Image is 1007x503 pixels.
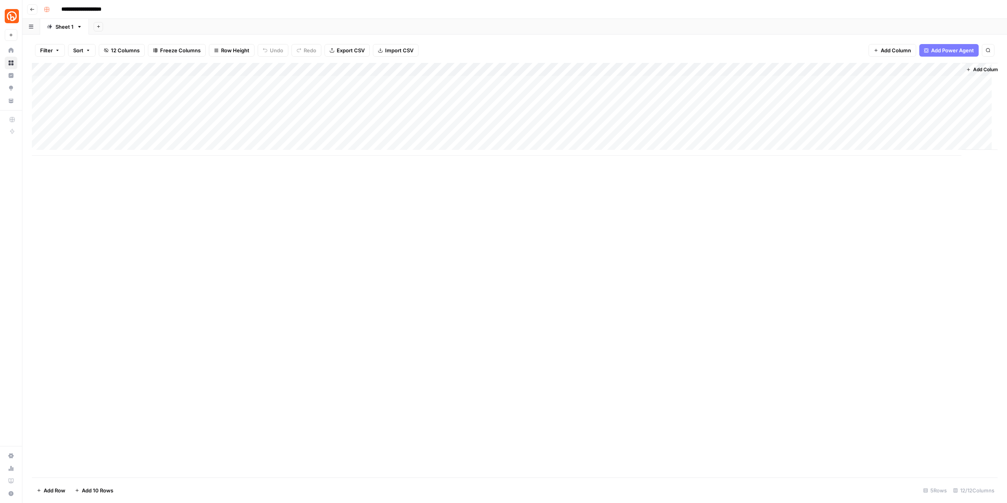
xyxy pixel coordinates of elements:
[148,44,206,57] button: Freeze Columns
[919,44,979,57] button: Add Power Agent
[325,44,370,57] button: Export CSV
[99,44,145,57] button: 12 Columns
[373,44,419,57] button: Import CSV
[304,46,316,54] span: Redo
[70,484,118,497] button: Add 10 Rows
[881,46,911,54] span: Add Column
[68,44,96,57] button: Sort
[869,44,916,57] button: Add Column
[5,94,17,107] a: Your Data
[82,486,113,494] span: Add 10 Rows
[221,46,249,54] span: Row Height
[973,66,1001,73] span: Add Column
[160,46,201,54] span: Freeze Columns
[270,46,283,54] span: Undo
[111,46,140,54] span: 12 Columns
[44,486,65,494] span: Add Row
[385,46,413,54] span: Import CSV
[5,475,17,487] a: Learning Hub
[40,46,53,54] span: Filter
[291,44,321,57] button: Redo
[5,462,17,475] a: Usage
[920,484,950,497] div: 5 Rows
[5,6,17,26] button: Workspace: Bitly
[931,46,974,54] span: Add Power Agent
[5,82,17,94] a: Opportunities
[5,487,17,500] button: Help + Support
[5,9,19,23] img: Bitly Logo
[55,23,74,31] div: Sheet 1
[35,44,65,57] button: Filter
[950,484,998,497] div: 12/12 Columns
[32,484,70,497] button: Add Row
[40,19,89,35] a: Sheet 1
[963,64,1004,75] button: Add Column
[73,46,83,54] span: Sort
[5,69,17,82] a: Insights
[5,44,17,57] a: Home
[5,57,17,69] a: Browse
[258,44,288,57] button: Undo
[209,44,255,57] button: Row Height
[337,46,365,54] span: Export CSV
[5,450,17,462] a: Settings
